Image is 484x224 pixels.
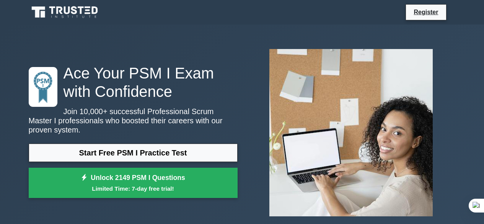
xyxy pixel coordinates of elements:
a: Unlock 2149 PSM I QuestionsLimited Time: 7-day free trial! [29,168,238,198]
a: Start Free PSM I Practice Test [29,144,238,162]
a: Register [409,7,443,17]
small: Limited Time: 7-day free trial! [38,184,228,193]
p: Join 10,000+ successful Professional Scrum Master I professionals who boosted their careers with ... [29,107,238,134]
h1: Ace Your PSM I Exam with Confidence [29,64,238,101]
